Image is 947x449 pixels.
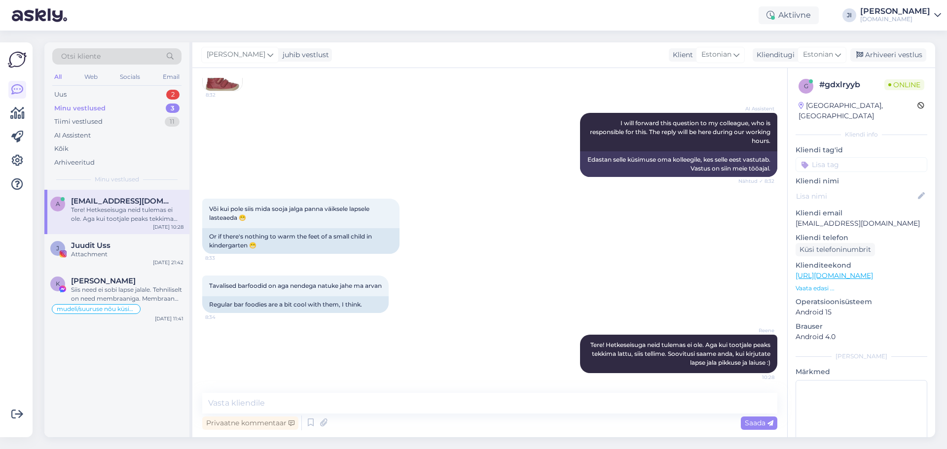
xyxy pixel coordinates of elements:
[796,271,873,280] a: [URL][DOMAIN_NAME]
[745,418,773,427] span: Saada
[796,218,927,229] p: [EMAIL_ADDRESS][DOMAIN_NAME]
[54,158,95,168] div: Arhiveeritud
[54,117,103,127] div: Tiimi vestlused
[166,90,180,100] div: 2
[82,70,100,83] div: Web
[850,48,926,62] div: Arhiveeri vestlus
[796,352,927,361] div: [PERSON_NAME]
[202,296,389,313] div: Regular bar foodies are a bit cool with them, I think.
[796,307,927,317] p: Android 15
[54,104,106,113] div: Minu vestlused
[796,243,875,256] div: Küsi telefoninumbrit
[796,130,927,139] div: Kliendi info
[209,282,382,289] span: Tavalised barfoodid on aga nendega natuke jahe ma arvan
[52,70,64,83] div: All
[71,285,183,303] div: Siis need ei sobi lapse jalale. Tehniliselt on need membraaniga. Membraan muudab jalatsid väga hä...
[54,131,91,140] div: AI Assistent
[118,70,142,83] div: Socials
[95,175,139,184] span: Minu vestlused
[590,341,772,366] span: Tere! Hetkeseisuga neid tulemas ei ole. Aga kui tootjale peaks tekkima lattu, siis tellime. Soovi...
[590,119,772,144] span: I will forward this question to my colleague, who is responsible for this. The reply will be here...
[580,151,777,177] div: Edastan selle küsimuse oma kolleegile, kes selle eest vastutab. Vastus on siin meie tööajal.
[796,208,927,218] p: Kliendi email
[860,7,941,23] a: [PERSON_NAME][DOMAIN_NAME]
[737,327,774,334] span: Reene
[161,70,182,83] div: Email
[202,228,400,254] div: Or if there's nothing to warm the feet of a small child in kindergarten 😁
[56,200,60,207] span: a
[759,6,819,24] div: Aktiivne
[155,315,183,322] div: [DATE] 11:41
[796,260,927,271] p: Klienditeekond
[56,244,59,252] span: J
[54,90,67,100] div: Uus
[207,49,265,60] span: [PERSON_NAME]
[669,50,693,60] div: Klient
[206,91,243,99] span: 8:32
[753,50,795,60] div: Klienditugi
[796,157,927,172] input: Lisa tag
[737,177,774,185] span: Nähtud ✓ 8:32
[796,191,916,202] input: Lisa nimi
[796,321,927,332] p: Brauser
[71,276,136,285] span: Kristel Külaase
[202,416,298,430] div: Privaatne kommentaar
[166,104,180,113] div: 3
[8,50,27,69] img: Askly Logo
[71,197,174,206] span: annika.sosi@mail.ee
[61,51,101,62] span: Otsi kliente
[884,79,924,90] span: Online
[796,145,927,155] p: Kliendi tag'id
[860,15,930,23] div: [DOMAIN_NAME]
[153,259,183,266] div: [DATE] 21:42
[279,50,329,60] div: juhib vestlust
[796,284,927,293] p: Vaata edasi ...
[737,105,774,112] span: AI Assistent
[71,206,183,223] div: Tere! Hetkeseisuga neid tulemas ei ole. Aga kui tootjale peaks tekkima lattu, siis tellime. Soovi...
[819,79,884,91] div: # gdxlryyb
[803,49,833,60] span: Estonian
[804,82,808,90] span: g
[56,280,60,287] span: K
[737,374,774,381] span: 10:28
[701,49,731,60] span: Estonian
[799,101,917,121] div: [GEOGRAPHIC_DATA], [GEOGRAPHIC_DATA]
[54,144,69,154] div: Kõik
[796,367,927,377] p: Märkmed
[205,313,242,321] span: 8:34
[57,306,136,312] span: mudeli/suuruse nõu küsimine
[860,7,930,15] div: [PERSON_NAME]
[71,250,183,259] div: Attachment
[71,241,110,250] span: Juudit Uss
[842,8,856,22] div: JI
[153,223,183,231] div: [DATE] 10:28
[796,297,927,307] p: Operatsioonisüsteem
[165,117,180,127] div: 11
[796,332,927,342] p: Android 4.0
[796,176,927,186] p: Kliendi nimi
[209,205,371,221] span: Või kui pole siis mida sooja jalga panna väiksele lapsele lasteaeda 😁
[796,233,927,243] p: Kliendi telefon
[205,254,242,262] span: 8:33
